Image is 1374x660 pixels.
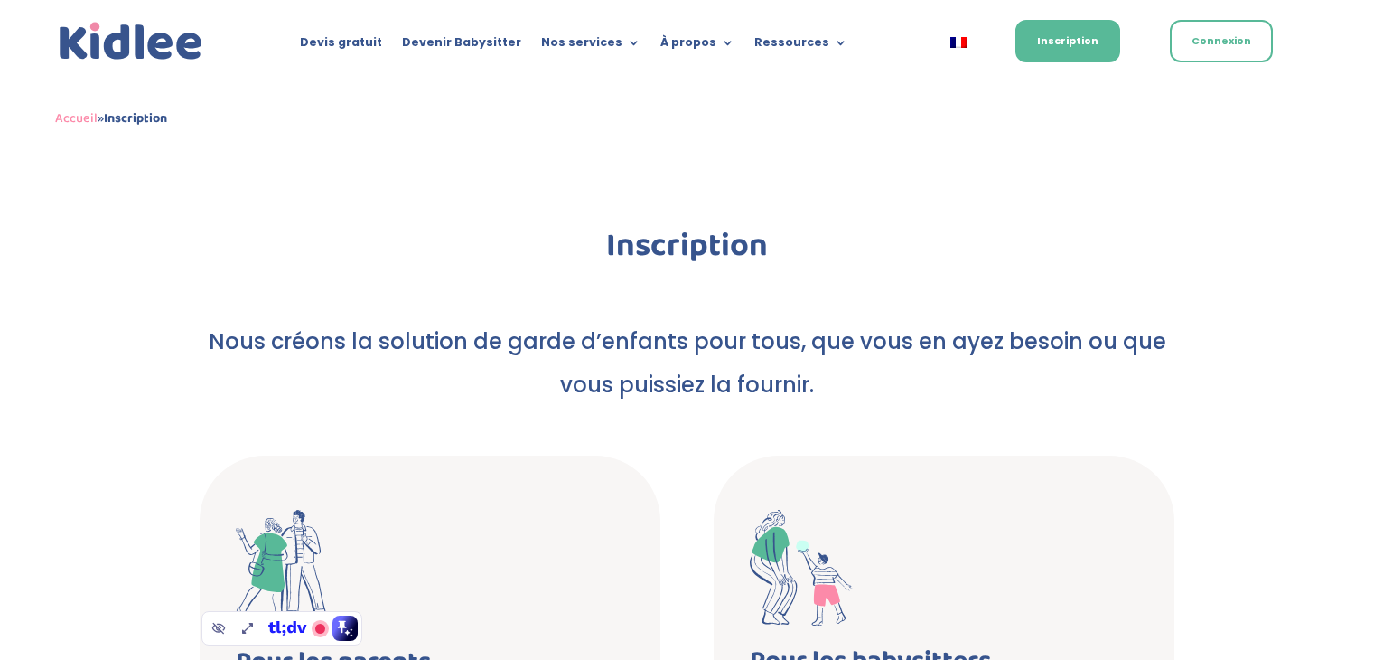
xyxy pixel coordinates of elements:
[1170,20,1273,62] a: Connexion
[55,18,207,65] img: logo_kidlee_bleu
[541,36,640,56] a: Nos services
[1015,20,1120,62] a: Inscription
[950,37,967,48] img: Français
[236,510,339,627] img: parents
[55,108,98,129] a: Accueil
[750,510,853,626] img: babysitter
[300,36,382,56] a: Devis gratuit
[200,230,1175,271] h1: Inscription
[104,108,167,129] strong: Inscription
[402,36,521,56] a: Devenir Babysitter
[200,320,1175,407] p: Nous créons la solution de garde d’enfants pour tous, que vous en ayez besoin ou que vous puissie...
[55,18,207,65] a: Kidlee Logo
[660,36,734,56] a: À propos
[754,36,847,56] a: Ressources
[55,108,167,129] span: »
